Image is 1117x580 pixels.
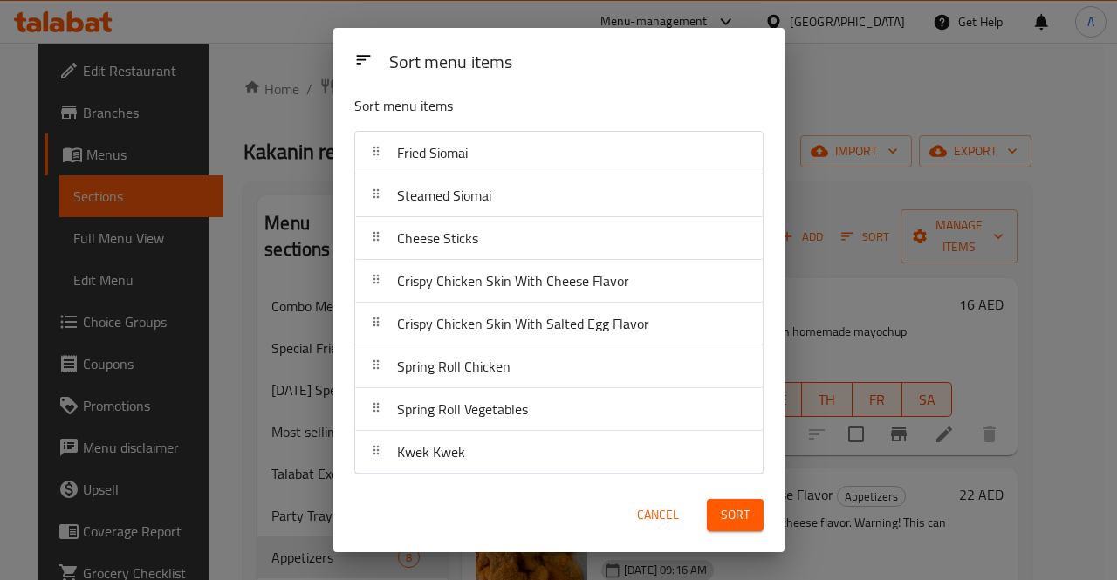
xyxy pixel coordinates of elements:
[355,260,763,303] div: Crispy Chicken Skin With Cheese Flavor
[355,431,763,474] div: Kwek Kwek
[354,95,679,117] p: Sort menu items
[397,268,629,294] span: Crispy Chicken Skin With Cheese Flavor
[721,504,750,526] span: Sort
[355,345,763,388] div: Spring Roll Chicken
[630,499,686,531] button: Cancel
[397,396,528,422] span: Spring Roll Vegetables
[397,140,468,166] span: Fried Siomai
[397,439,465,465] span: Kwek Kwek
[397,353,511,379] span: Spring Roll Chicken
[355,388,763,431] div: Spring Roll Vegetables
[707,499,764,531] button: Sort
[355,132,763,174] div: Fried Siomai
[355,217,763,260] div: Cheese Sticks
[637,504,679,526] span: Cancel
[397,182,491,208] span: Steamed Siomai
[397,225,478,251] span: Cheese Sticks
[355,303,763,345] div: Crispy Chicken Skin With Salted Egg Flavor
[397,310,649,337] span: Crispy Chicken Skin With Salted Egg Flavor
[382,44,771,83] div: Sort menu items
[355,174,763,217] div: Steamed Siomai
